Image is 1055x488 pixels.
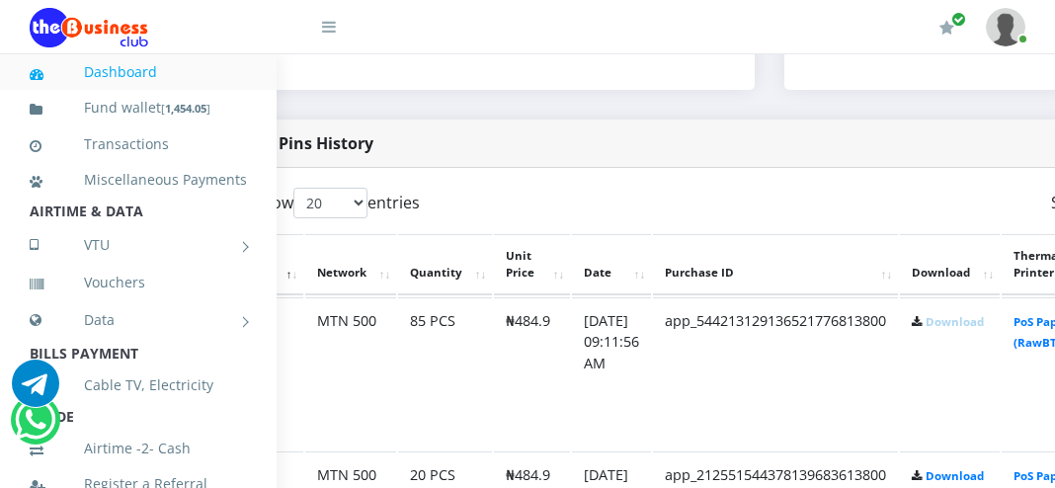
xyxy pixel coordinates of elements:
[926,314,984,329] a: Download
[572,297,651,450] td: [DATE] 09:11:56 AM
[926,468,984,483] a: Download
[986,8,1025,46] img: User
[653,234,898,295] th: Purchase ID: activate to sort column ascending
[15,411,55,444] a: Chat for support
[161,101,210,116] small: [ ]
[253,188,420,218] label: Show entries
[653,297,898,450] td: app_544213129136521776813800
[494,297,570,450] td: ₦484.9
[293,188,367,218] select: Showentries
[30,426,247,471] a: Airtime -2- Cash
[255,234,303,295] th: #: activate to sort column descending
[305,297,396,450] td: MTN 500
[30,363,247,408] a: Cable TV, Electricity
[30,295,247,345] a: Data
[165,101,206,116] b: 1,454.05
[398,297,492,450] td: 85 PCS
[398,234,492,295] th: Quantity: activate to sort column ascending
[30,49,247,95] a: Dashboard
[30,220,247,270] a: VTU
[939,20,954,36] i: Renew/Upgrade Subscription
[30,260,247,305] a: Vouchers
[30,85,247,131] a: Fund wallet[1,454.05]
[30,8,148,47] img: Logo
[951,12,966,27] span: Renew/Upgrade Subscription
[494,234,570,295] th: Unit Price: activate to sort column ascending
[30,122,247,167] a: Transactions
[305,234,396,295] th: Network: activate to sort column ascending
[12,374,59,407] a: Chat for support
[255,297,303,450] td: 1
[30,157,247,203] a: Miscellaneous Payments
[572,234,651,295] th: Date: activate to sort column ascending
[238,132,373,154] strong: Bulk Pins History
[900,234,1000,295] th: Download: activate to sort column ascending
